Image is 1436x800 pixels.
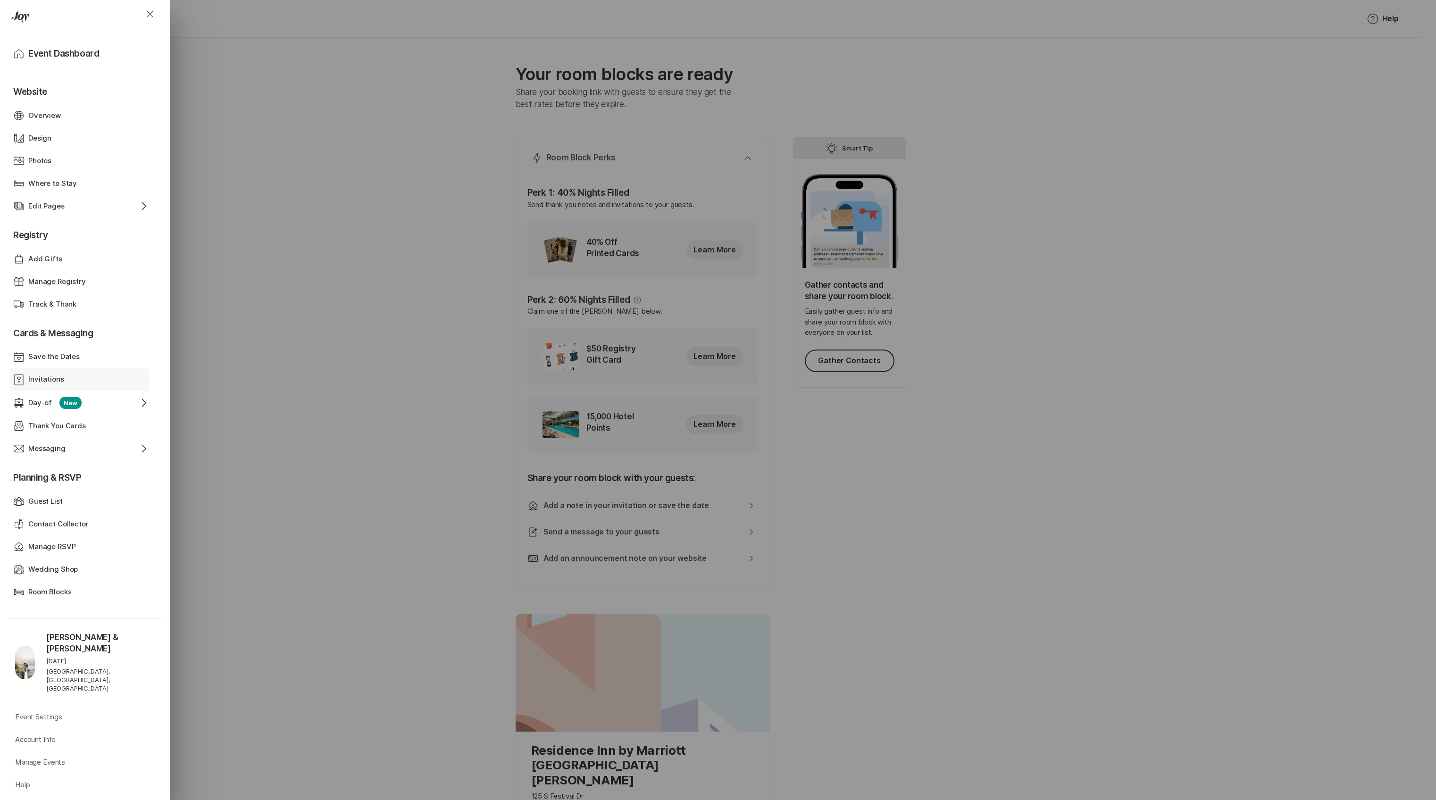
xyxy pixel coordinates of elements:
a: Wedding Shop [13,558,153,581]
p: Messaging [28,443,66,454]
p: Registry [13,217,153,248]
p: Wedding Shop [28,564,78,575]
a: Manage Events [15,751,162,774]
p: Cards & Messaging [13,316,153,346]
a: Add Gifts [13,248,153,270]
a: Account Info [15,728,162,751]
p: Track & Thank [28,299,76,310]
a: Room Blocks [13,581,153,603]
p: Save the Dates [28,351,80,362]
p: Manage Events [15,757,65,768]
p: Planning & RSVP [13,460,153,490]
a: Overview [13,104,153,127]
p: Photos [28,156,51,167]
p: Event Settings [15,712,62,723]
p: [GEOGRAPHIC_DATA], [GEOGRAPHIC_DATA], [GEOGRAPHIC_DATA] [46,667,162,693]
p: New [59,397,82,409]
p: Day-of [28,398,52,408]
a: Thank You Cards [13,415,153,437]
p: Account Info [15,734,56,745]
p: [DATE] [46,657,162,665]
a: Manage RSVP [13,535,153,558]
a: Event Settings [15,706,162,728]
a: Where to Stay [13,172,153,195]
button: Close [133,3,167,25]
a: Guest List [13,490,153,513]
p: Design [28,133,51,144]
p: Overview [28,110,61,121]
a: Event Dashboard [13,42,162,66]
a: Help [15,774,162,796]
p: Contact Collector [28,519,88,530]
p: Thank You Cards [28,421,86,432]
p: Room Blocks [28,587,71,598]
p: Edit Pages [28,201,65,212]
p: Event Dashboard [28,47,99,60]
p: Help [15,780,30,791]
p: Website [13,74,153,104]
a: Contact Collector [13,513,153,535]
a: Save the Dates [13,346,153,368]
p: Add Gifts [28,254,62,265]
p: Invitations [28,374,64,385]
p: Where to Stay [28,178,77,189]
p: Manage RSVP [28,542,75,552]
a: Invitations [13,368,153,391]
a: Track & Thank [13,293,153,316]
a: Manage Registry [13,270,153,293]
a: Photos [13,150,153,172]
p: [PERSON_NAME] & [PERSON_NAME] [46,632,162,655]
p: Manage Registry [28,276,86,287]
a: Design [13,127,153,150]
p: Guest List [28,496,63,507]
